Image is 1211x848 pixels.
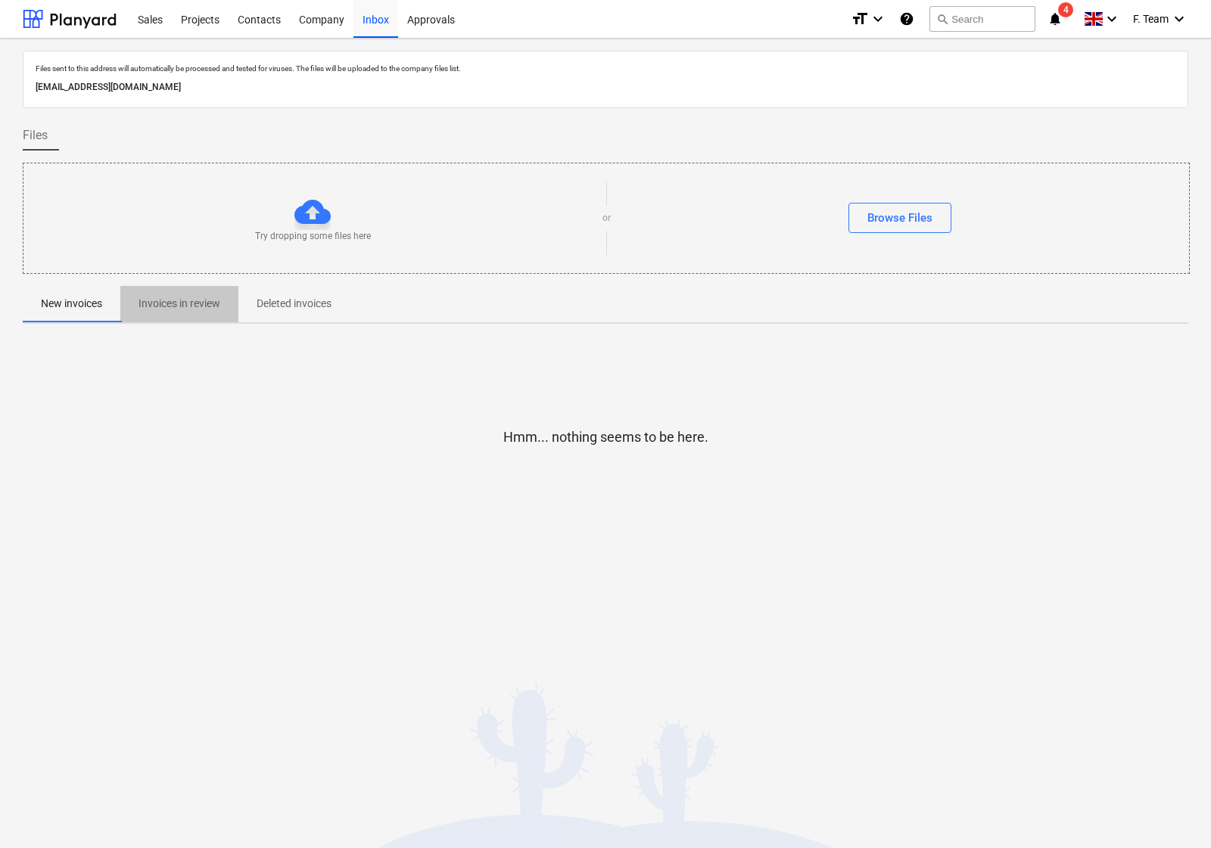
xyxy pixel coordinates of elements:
[602,212,611,225] p: or
[23,126,48,144] span: Files
[1135,775,1211,848] iframe: Chat Widget
[41,296,102,312] p: New invoices
[929,6,1035,32] button: Search
[257,296,332,312] p: Deleted invoices
[1048,10,1063,28] i: notifications
[36,64,1175,73] p: Files sent to this address will automatically be processed and tested for viruses. The files will...
[1058,2,1073,17] span: 4
[869,10,887,28] i: keyboard_arrow_down
[848,203,951,233] button: Browse Files
[899,10,914,28] i: Knowledge base
[1103,10,1121,28] i: keyboard_arrow_down
[936,13,948,25] span: search
[851,10,869,28] i: format_size
[1170,10,1188,28] i: keyboard_arrow_down
[1133,13,1169,25] span: F. Team
[503,428,708,446] p: Hmm... nothing seems to be here.
[867,208,932,228] div: Browse Files
[139,296,220,312] p: Invoices in review
[255,230,371,243] p: Try dropping some files here
[36,79,1175,95] p: [EMAIL_ADDRESS][DOMAIN_NAME]
[23,163,1190,274] div: Try dropping some files hereorBrowse Files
